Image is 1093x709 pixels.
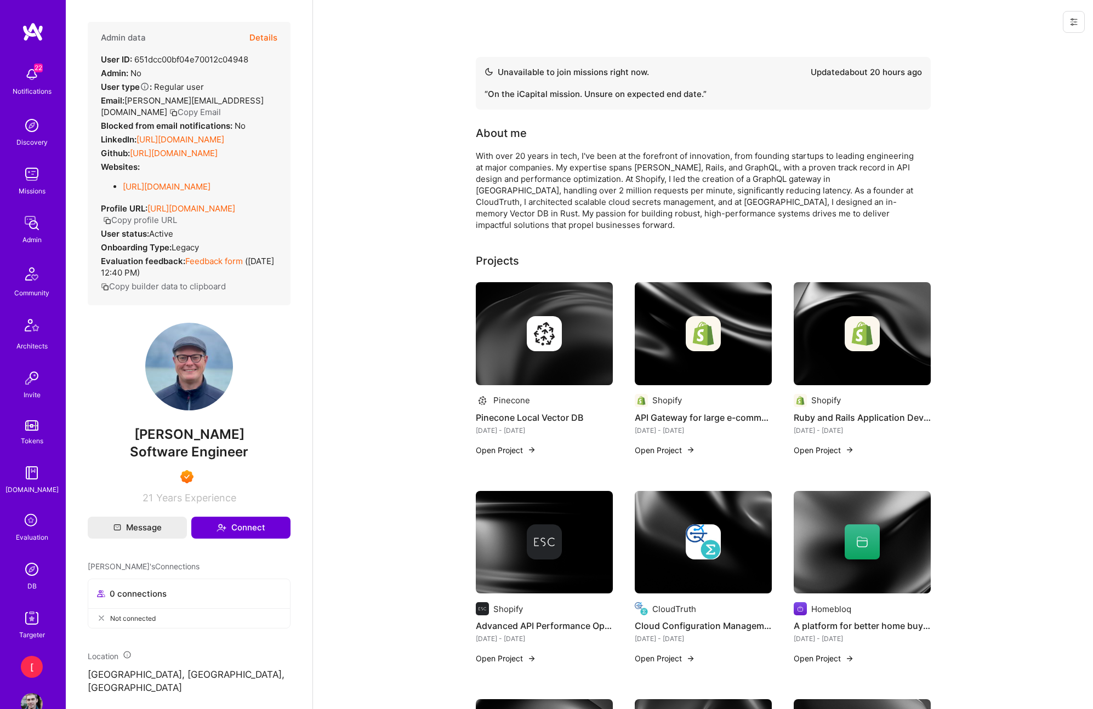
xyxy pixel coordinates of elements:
div: Shopify [493,603,523,615]
img: guide book [21,462,43,484]
button: Copy builder data to clipboard [101,281,226,292]
div: CloudTruth [652,603,696,615]
a: [URL][DOMAIN_NAME] [123,181,210,192]
span: Software Engineer [130,444,248,460]
div: [DATE] - [DATE] [635,425,772,436]
span: 0 connections [110,588,167,599]
h4: API Gateway for large e-commerce platform [635,410,772,425]
div: No [101,67,141,79]
div: About me [476,125,527,141]
img: Exceptional A.Teamer [180,470,193,483]
img: Community [19,261,45,287]
div: Evaluation [16,531,48,543]
div: 651dcc00bf04e70012c04948 [101,54,248,65]
strong: User status: [101,228,149,239]
img: Company logo [476,394,489,407]
img: Company logo [686,524,721,559]
div: Tokens [21,435,43,447]
div: Homebloq [811,603,851,615]
strong: LinkedIn: [101,134,136,145]
img: User Avatar [145,323,233,410]
img: cover [794,491,931,594]
span: [PERSON_NAME][EMAIL_ADDRESS][DOMAIN_NAME] [101,95,264,117]
img: Skill Targeter [21,607,43,629]
strong: Profile URL: [101,203,147,214]
a: [URL][DOMAIN_NAME] [147,203,235,214]
div: Community [14,287,49,299]
div: [DATE] - [DATE] [476,633,613,644]
span: legacy [172,242,199,253]
img: Company logo [686,316,721,351]
strong: User ID: [101,54,132,65]
span: [PERSON_NAME] [88,426,291,443]
img: cover [476,282,613,385]
div: [DATE] - [DATE] [476,425,613,436]
div: Targeter [19,629,45,641]
div: Shopify [811,394,841,406]
img: Company logo [845,316,880,351]
img: arrow-right [527,445,536,454]
div: Discovery [16,136,48,148]
button: Connect [191,517,291,539]
img: Company logo [476,602,489,615]
div: DB [27,580,37,592]
img: discovery [21,115,43,136]
div: Admin [22,234,42,245]
button: Details [249,22,277,54]
a: [ [18,656,45,678]
div: Pinecone [493,394,530,406]
img: arrow-right [686,654,695,663]
button: Copy profile URL [103,214,177,226]
strong: Onboarding Type: [101,242,172,253]
a: [URL][DOMAIN_NAME] [130,148,218,158]
i: icon Collaborator [97,590,105,598]
i: icon Copy [103,216,111,225]
img: Company logo [794,602,807,615]
div: Architects [16,340,48,352]
img: arrow-right [527,654,536,663]
span: 21 [143,492,153,504]
img: Company logo [527,524,562,559]
strong: Github: [101,148,130,158]
button: Open Project [476,444,536,456]
img: arrow-right [686,445,695,454]
h4: Admin data [101,33,146,43]
button: Copy Email [169,106,221,118]
strong: User type : [101,82,152,92]
div: Invite [24,389,41,401]
button: Open Project [635,444,695,456]
strong: Email: [101,95,124,106]
div: Location [88,650,291,662]
i: icon Copy [169,108,178,117]
div: ( [DATE] 12:40 PM ) [101,255,277,278]
img: Company logo [794,394,807,407]
div: [ [21,656,43,678]
h4: Advanced API Performance Optimization [476,619,613,633]
img: cover [476,491,613,594]
div: [DOMAIN_NAME] [5,484,59,495]
img: Invite [21,367,43,389]
h4: Pinecone Local Vector DB [476,410,613,425]
button: Open Project [635,653,695,664]
div: Notifications [13,85,52,97]
img: Company logo [635,394,648,407]
span: [PERSON_NAME]'s Connections [88,561,200,572]
div: No [101,120,246,131]
i: icon Mail [113,524,121,531]
div: Regular user [101,81,204,93]
i: icon SelectionTeam [21,511,42,531]
img: teamwork [21,163,43,185]
strong: Blocked from email notifications: [101,121,235,131]
img: Availability [485,67,493,76]
i: Help [140,82,150,92]
button: Open Project [794,653,854,664]
i: icon Copy [101,283,109,291]
img: admin teamwork [21,212,43,234]
img: Company logo [527,316,562,351]
img: arrow-right [845,654,854,663]
strong: Admin: [101,68,128,78]
span: Not connected [110,613,156,624]
button: 0 connectionsNot connected [88,579,291,628]
div: “ On the iCapital mission. Unsure on expected end date. ” [485,88,922,101]
button: Message [88,517,187,539]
